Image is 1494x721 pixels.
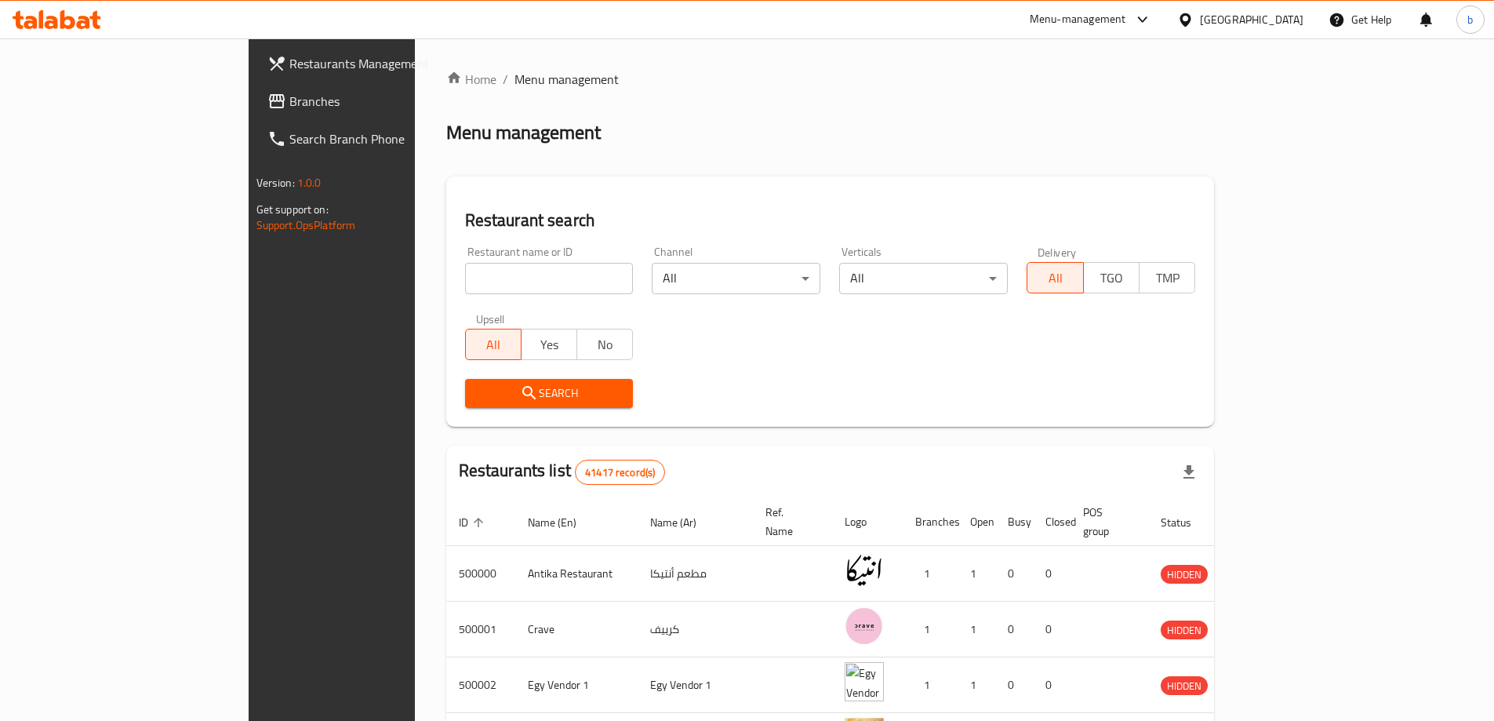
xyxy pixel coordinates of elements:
span: Branches [289,92,485,111]
label: Upsell [476,313,505,324]
a: Branches [255,82,498,120]
span: 1.0.0 [297,173,322,193]
button: All [465,329,522,360]
span: All [472,333,515,356]
td: 1 [903,546,958,602]
td: 0 [995,546,1033,602]
span: TMP [1146,267,1189,289]
div: All [839,263,1008,294]
div: HIDDEN [1161,621,1208,639]
span: All [1034,267,1077,289]
th: Logo [832,498,903,546]
div: [GEOGRAPHIC_DATA] [1200,11,1303,28]
img: Antika Restaurant [845,551,884,590]
td: 0 [1033,602,1071,657]
label: Delivery [1038,246,1077,257]
div: HIDDEN [1161,676,1208,695]
button: No [576,329,633,360]
span: Name (En) [528,513,597,532]
img: Crave [845,606,884,646]
span: Name (Ar) [650,513,717,532]
div: All [652,263,820,294]
span: Status [1161,513,1212,532]
th: Busy [995,498,1033,546]
img: Egy Vendor 1 [845,662,884,701]
span: Ref. Name [765,503,813,541]
span: Yes [528,333,571,356]
span: Get support on: [256,199,329,220]
li: / [503,70,508,89]
span: Search Branch Phone [289,129,485,148]
h2: Restaurant search [465,209,1196,232]
span: TGO [1090,267,1133,289]
td: 1 [958,602,995,657]
span: No [583,333,627,356]
span: Restaurants Management [289,54,485,73]
td: مطعم أنتيكا [638,546,753,602]
td: 1 [903,602,958,657]
td: Egy Vendor 1 [638,657,753,713]
td: Egy Vendor 1 [515,657,638,713]
span: b [1467,11,1473,28]
h2: Restaurants list [459,459,666,485]
td: 0 [1033,546,1071,602]
button: Search [465,379,634,408]
div: Export file [1170,453,1208,491]
span: 41417 record(s) [576,465,664,480]
span: Version: [256,173,295,193]
th: Closed [1033,498,1071,546]
button: All [1027,262,1083,293]
td: 1 [958,657,995,713]
span: ID [459,513,489,532]
span: HIDDEN [1161,566,1208,584]
td: كرييف [638,602,753,657]
div: Menu-management [1030,10,1126,29]
a: Support.OpsPlatform [256,215,356,235]
span: HIDDEN [1161,677,1208,695]
th: Branches [903,498,958,546]
h2: Menu management [446,120,601,145]
button: TMP [1139,262,1195,293]
a: Restaurants Management [255,45,498,82]
input: Search for restaurant name or ID.. [465,263,634,294]
td: 1 [958,546,995,602]
th: Open [958,498,995,546]
span: HIDDEN [1161,621,1208,639]
button: TGO [1083,262,1140,293]
td: 0 [995,602,1033,657]
nav: breadcrumb [446,70,1215,89]
td: 0 [995,657,1033,713]
td: Antika Restaurant [515,546,638,602]
span: Search [478,384,621,403]
span: POS group [1083,503,1129,541]
td: Crave [515,602,638,657]
button: Yes [521,329,577,360]
a: Search Branch Phone [255,120,498,158]
td: 0 [1033,657,1071,713]
div: Total records count [575,460,665,485]
td: 1 [903,657,958,713]
span: Menu management [514,70,619,89]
